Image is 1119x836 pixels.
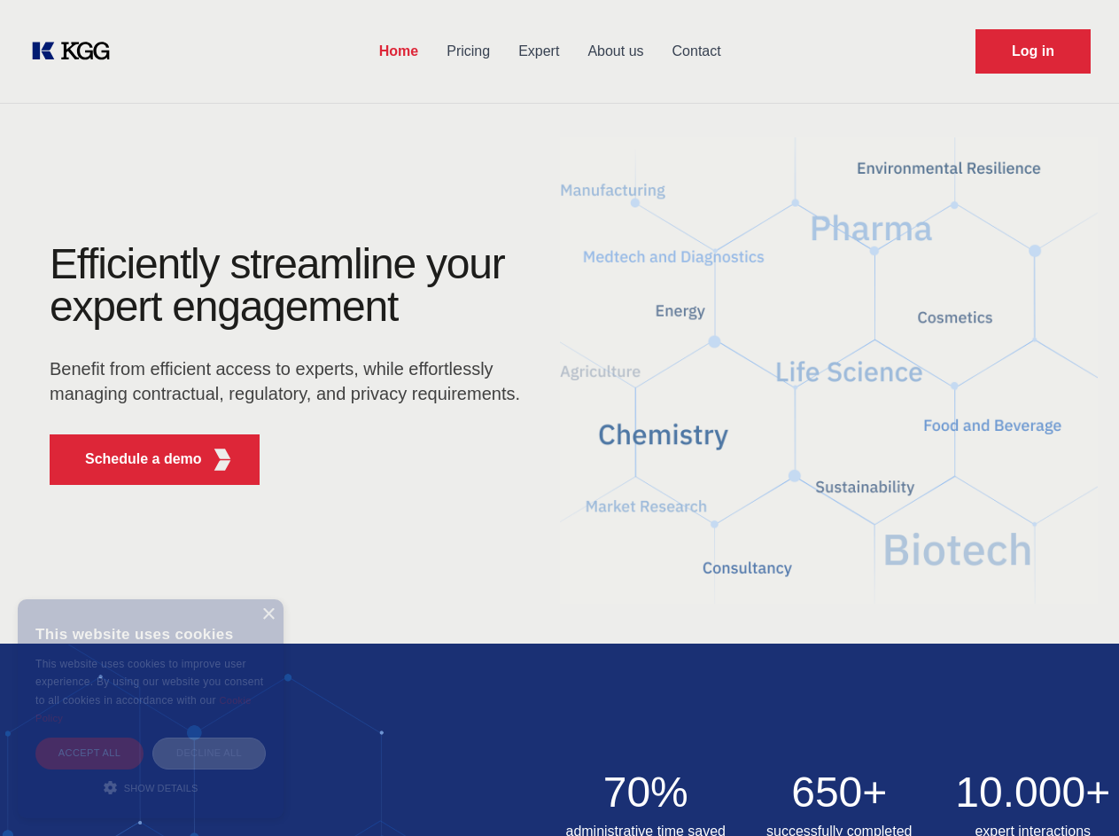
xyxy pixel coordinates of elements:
div: Accept all [35,738,144,769]
a: KOL Knowledge Platform: Talk to Key External Experts (KEE) [28,37,124,66]
p: Benefit from efficient access to experts, while effortlessly managing contractual, regulatory, an... [50,356,532,406]
span: This website uses cookies to improve user experience. By using our website you consent to all coo... [35,658,263,707]
div: This website uses cookies [35,613,266,655]
p: Schedule a demo [85,449,202,470]
div: Close [261,608,275,621]
span: Show details [124,783,198,793]
a: Request Demo [975,29,1091,74]
a: Home [365,28,432,74]
h2: 70% [560,771,733,814]
h2: 650+ [753,771,926,814]
div: Show details [35,778,266,796]
a: Pricing [432,28,504,74]
a: Expert [504,28,573,74]
a: Contact [658,28,735,74]
img: KGG Fifth Element RED [212,449,234,471]
a: Cookie Policy [35,695,252,723]
button: Schedule a demoKGG Fifth Element RED [50,434,260,485]
a: About us [573,28,657,74]
img: KGG Fifth Element RED [560,115,1099,626]
div: Decline all [152,738,266,769]
h1: Efficiently streamline your expert engagement [50,243,532,328]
